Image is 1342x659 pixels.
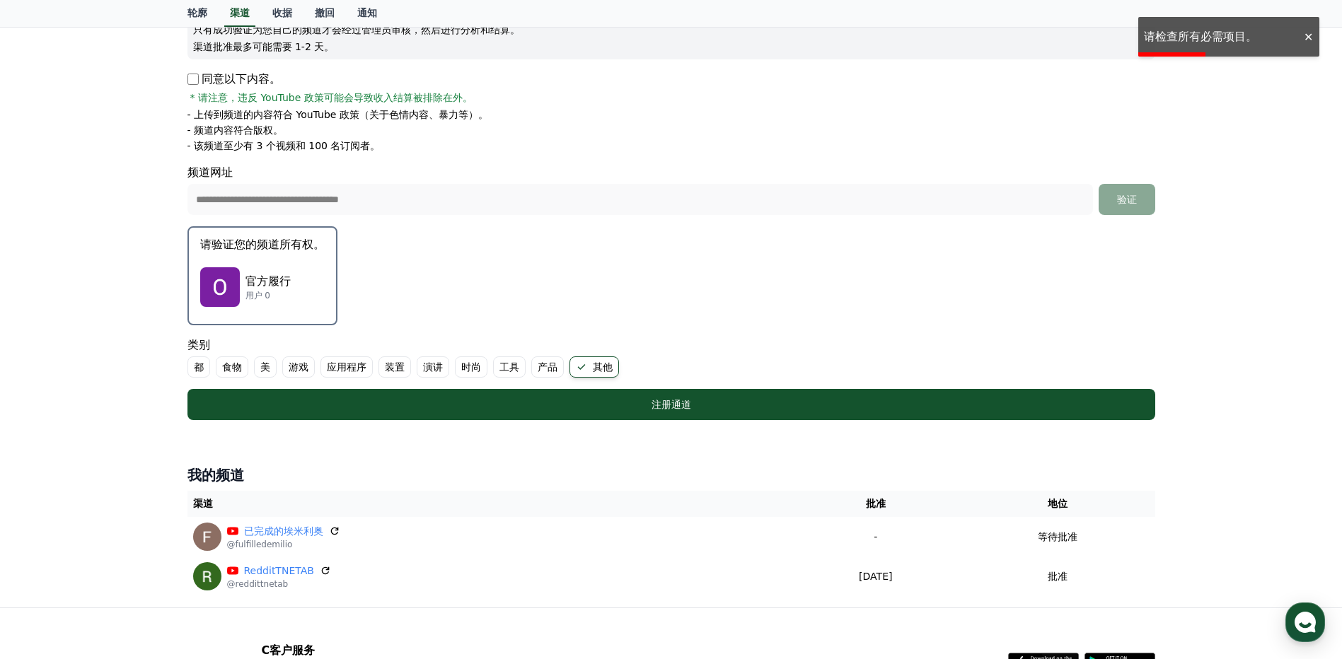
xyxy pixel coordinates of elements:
[262,642,432,659] p: C客户服务
[1099,184,1155,215] button: 验证
[796,530,955,544] p: -
[193,23,1150,37] p: 只有成功验证为您自己的频道才会经过管理员审核，然后进行分析和结算。
[327,360,366,374] font: 应用程序
[4,448,93,484] a: 홈
[190,91,473,105] span: * 请注意，违反 YouTube 政策可能会导致收入结算被排除在外。
[244,524,323,539] a: 已完成的埃米利奥
[222,360,242,374] font: 食物
[187,389,1155,420] button: 注册通道
[385,360,405,374] font: 装置
[289,360,308,374] font: 游戏
[200,267,240,307] img: 官方履行
[219,470,236,481] span: 설정
[423,360,443,374] font: 演讲
[652,399,691,410] font: 注册通道
[245,273,291,290] p: 官方履行
[230,7,250,18] font: 渠道
[187,7,207,18] font: 轮廓
[193,562,221,590] img: RedditTNETAB
[315,7,335,18] font: 撤回
[187,107,488,122] p: - 上传到频道的内容符合 YouTube 政策（关于色情内容、暴力等）。
[129,470,146,482] span: 대화
[193,498,213,509] font: 渠道
[187,164,1155,181] font: 频道网址
[1048,569,1068,584] p: 批准
[244,564,314,578] a: RedditTNETAB
[187,123,284,137] p: - 频道内容符合版权。
[1048,498,1068,509] font: 地位
[538,360,557,374] font: 产品
[187,465,1155,485] h4: 我的频道
[1038,530,1077,544] p: 等待批准
[202,71,281,88] font: 同意以下内容。
[1117,194,1137,205] font: 验证
[272,7,292,18] font: 收据
[245,290,291,301] p: 用户 0
[187,226,337,325] button: 请验证您的频道所有权。 官方履行 官方履行 用户 0
[45,470,53,481] span: 홈
[187,139,381,153] p: - 该频道至少有 3 个视频和 100 名订阅者。
[193,523,221,551] img: 已完成的埃米利奥
[499,360,519,374] font: 工具
[461,360,481,374] font: 时尚
[187,337,1155,354] font: 类别
[796,569,955,584] p: [DATE]
[183,448,272,484] a: 설정
[227,539,340,550] p: @fulfilledemilio
[260,360,270,374] font: 美
[93,448,183,484] a: 대화
[593,360,613,374] font: 其他
[200,236,325,253] p: 请验证您的频道所有权。
[227,578,331,590] p: @reddittnetab
[866,498,886,509] font: 批准
[193,40,1150,54] p: 渠道批准最多可能需要 1-2 天。
[194,360,204,374] font: 都
[357,7,377,18] font: 通知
